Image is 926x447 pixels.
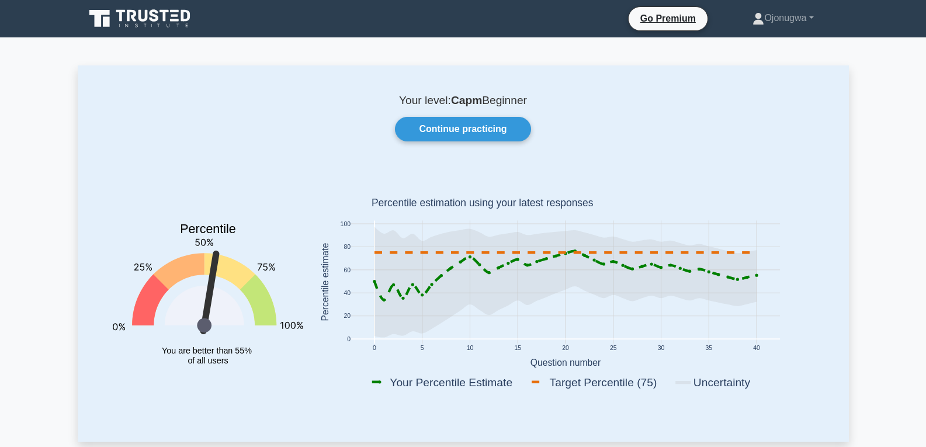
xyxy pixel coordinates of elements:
p: Your level: Beginner [106,93,821,108]
text: 5 [420,345,424,352]
text: 0 [372,345,376,352]
text: 20 [562,345,569,352]
text: 10 [466,345,473,352]
text: Percentile [180,223,236,237]
text: 0 [347,336,351,342]
text: 20 [344,313,351,320]
tspan: of all users [188,356,228,365]
text: Question number [530,358,601,368]
text: 60 [344,267,351,273]
text: Percentile estimation using your latest responses [371,197,593,209]
a: Continue practicing [395,117,530,141]
text: 100 [340,221,351,227]
a: Ojonugwa [724,6,841,30]
text: 35 [705,345,712,352]
text: 80 [344,244,351,251]
text: 25 [609,345,616,352]
tspan: You are better than 55% [162,346,252,355]
text: 15 [514,345,521,352]
text: Percentile estimate [320,243,330,321]
text: 40 [344,290,351,296]
text: 30 [657,345,664,352]
a: Go Premium [633,11,703,26]
b: Capm [451,94,482,106]
text: 40 [753,345,760,352]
